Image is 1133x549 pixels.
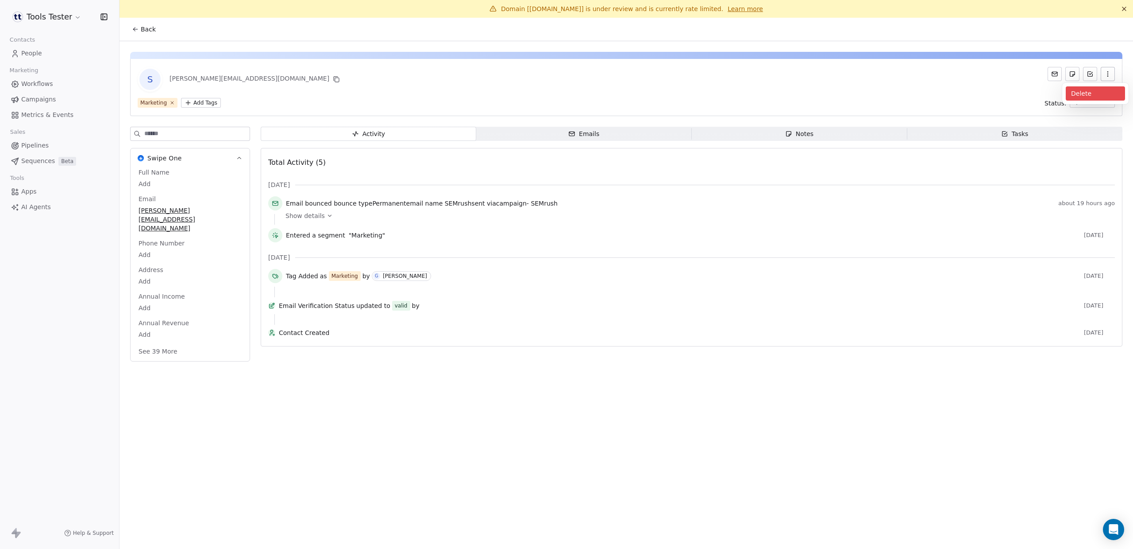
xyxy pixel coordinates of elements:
[1058,200,1115,207] span: about 19 hours ago
[279,328,1080,337] span: Contact Created
[7,92,112,107] a: Campaigns
[131,168,250,361] div: Swipe OneSwipe One
[141,25,156,34] span: Back
[349,231,385,240] span: "Marketing"
[138,155,144,161] img: Swipe One
[286,231,345,240] span: Entered a segment
[6,171,28,185] span: Tools
[170,74,342,85] div: [PERSON_NAME][EMAIL_ADDRESS][DOMAIN_NAME]
[137,265,165,274] span: Address
[412,301,420,310] span: by
[372,200,406,207] span: Permanent
[331,272,358,280] div: Marketing
[268,158,326,167] span: Total Activity (5)
[1084,302,1115,309] span: [DATE]
[147,154,182,163] span: Swipe One
[268,180,290,189] span: [DATE]
[320,272,327,280] span: as
[728,4,763,13] a: Learn more
[1066,86,1125,101] div: Delete
[137,239,186,248] span: Phone Number
[139,277,242,286] span: Add
[21,110,73,120] span: Metrics & Events
[268,253,290,262] span: [DATE]
[140,99,167,107] div: Marketing
[137,319,191,327] span: Annual Revenue
[1044,99,1066,108] span: Status:
[7,77,112,91] a: Workflows
[7,138,112,153] a: Pipelines
[375,273,378,280] div: G
[395,301,408,310] div: valid
[58,157,76,166] span: Beta
[139,69,161,90] span: S
[531,200,558,207] span: SEMrush
[127,21,161,37] button: Back
[137,292,187,301] span: Annual Income
[73,530,114,537] span: Help & Support
[7,184,112,199] a: Apps
[12,12,23,22] img: Beeldmerk.png
[27,11,72,23] span: Tools Tester
[279,301,355,310] span: Email Verification Status
[1001,129,1029,139] div: Tasks
[285,211,325,220] span: Show details
[139,330,242,339] span: Add
[286,272,318,280] span: Tag Added
[362,272,370,280] span: by
[1084,329,1115,336] span: [DATE]
[7,46,112,61] a: People
[181,98,221,108] button: Add Tags
[785,129,813,139] div: Notes
[139,304,242,312] span: Add
[21,49,42,58] span: People
[11,9,83,24] button: Tools Tester
[6,33,39,47] span: Contacts
[6,64,42,77] span: Marketing
[131,148,250,168] button: Swipe OneSwipe One
[21,202,51,212] span: AI Agents
[21,187,37,196] span: Apps
[6,125,29,139] span: Sales
[64,530,114,537] a: Help & Support
[137,195,158,203] span: Email
[21,79,53,89] span: Workflows
[7,154,112,168] a: SequencesBeta
[285,211,1109,220] a: Show details
[7,108,112,122] a: Metrics & Events
[133,343,183,359] button: See 39 More
[21,156,55,166] span: Sequences
[568,129,599,139] div: Emails
[21,95,56,104] span: Campaigns
[139,206,242,233] span: [PERSON_NAME][EMAIL_ADDRESS][DOMAIN_NAME]
[139,179,242,188] span: Add
[286,200,332,207] span: Email bounced
[1103,519,1124,540] div: Open Intercom Messenger
[1084,273,1115,280] span: [DATE]
[501,5,723,12] span: Domain [[DOMAIN_NAME]] is under review and is currently rate limited.
[286,199,558,208] span: bounce type email name sent via campaign -
[1084,232,1115,239] span: [DATE]
[139,250,242,259] span: Add
[7,200,112,214] a: AI Agents
[445,200,472,207] span: SEMrush
[137,168,171,177] span: Full Name
[356,301,390,310] span: updated to
[383,273,427,279] div: [PERSON_NAME]
[21,141,49,150] span: Pipelines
